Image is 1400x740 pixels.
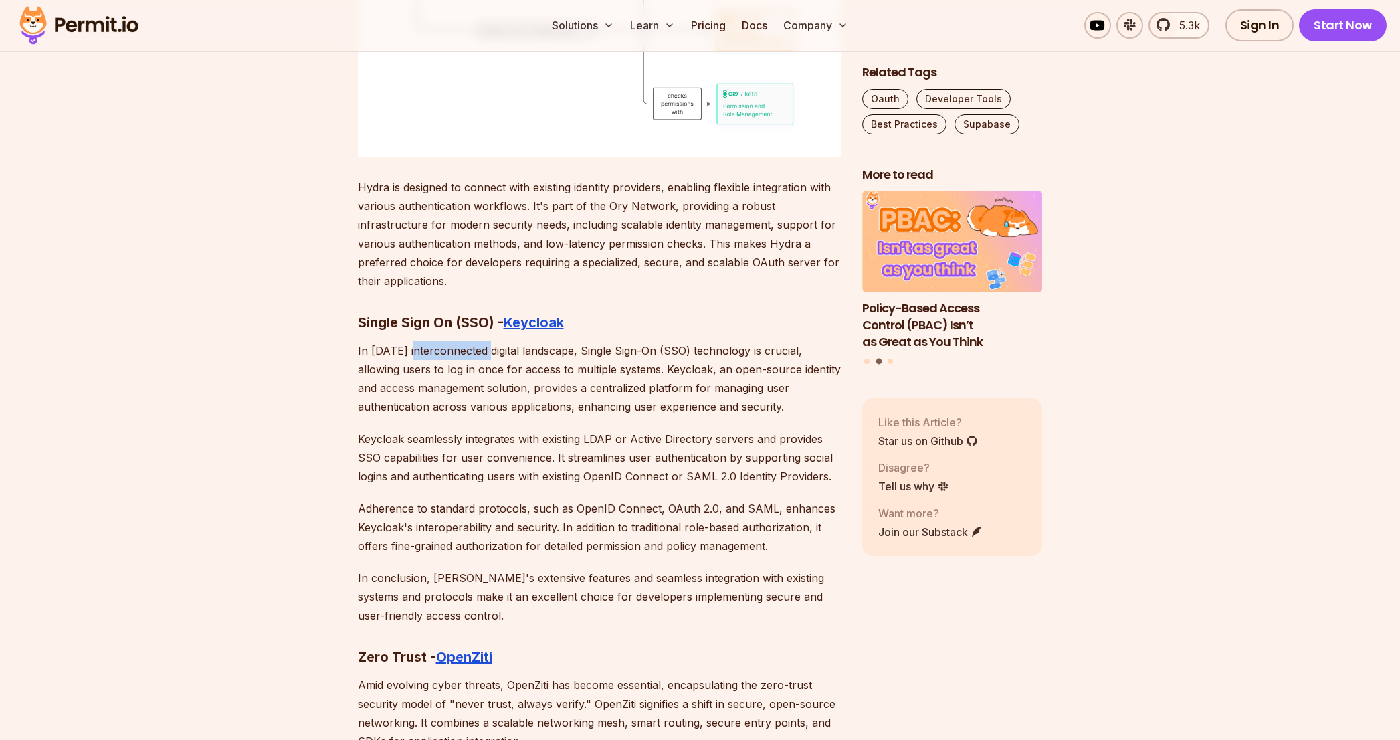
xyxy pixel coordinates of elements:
[862,64,1043,81] h2: Related Tags
[876,359,882,365] button: Go to slide 2
[862,191,1043,351] li: 2 of 3
[504,314,564,331] a: Keycloak
[358,341,841,416] p: In [DATE] interconnected digital landscape, Single Sign-On (SSO) technology is crucial, allowing ...
[862,300,1043,350] h3: Policy-Based Access Control (PBAC) Isn’t as Great as You Think
[358,314,504,331] strong: Single Sign On (SSO) -
[878,433,978,449] a: Star us on Github
[864,359,870,364] button: Go to slide 1
[358,569,841,625] p: In conclusion, [PERSON_NAME]'s extensive features and seamless integration with existing systems ...
[436,649,492,665] a: OpenZiti
[916,89,1011,109] a: Developer Tools
[736,12,773,39] a: Docs
[546,12,619,39] button: Solutions
[1299,9,1387,41] a: Start Now
[1225,9,1294,41] a: Sign In
[878,505,983,521] p: Want more?
[358,649,436,665] strong: Zero Trust -
[955,114,1019,134] a: Supabase
[862,167,1043,183] h2: More to read
[358,430,841,486] p: Keycloak seamlessly integrates with existing LDAP or Active Directory servers and provides SSO ca...
[878,414,978,430] p: Like this Article?
[862,114,946,134] a: Best Practices
[862,191,1043,293] img: Policy-Based Access Control (PBAC) Isn’t as Great as You Think
[878,524,983,540] a: Join our Substack
[778,12,854,39] button: Company
[878,478,949,494] a: Tell us why
[862,191,1043,367] div: Posts
[888,359,893,364] button: Go to slide 3
[862,89,908,109] a: Oauth
[358,178,841,290] p: Hydra is designed to connect with existing identity providers, enabling flexible integration with...
[625,12,680,39] button: Learn
[1148,12,1209,39] a: 5.3k
[878,460,949,476] p: Disagree?
[358,499,841,555] p: Adherence to standard protocols, such as OpenID Connect, OAuth 2.0, and SAML, enhances Keycloak's...
[686,12,731,39] a: Pricing
[1171,17,1200,33] span: 5.3k
[13,3,144,48] img: Permit logo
